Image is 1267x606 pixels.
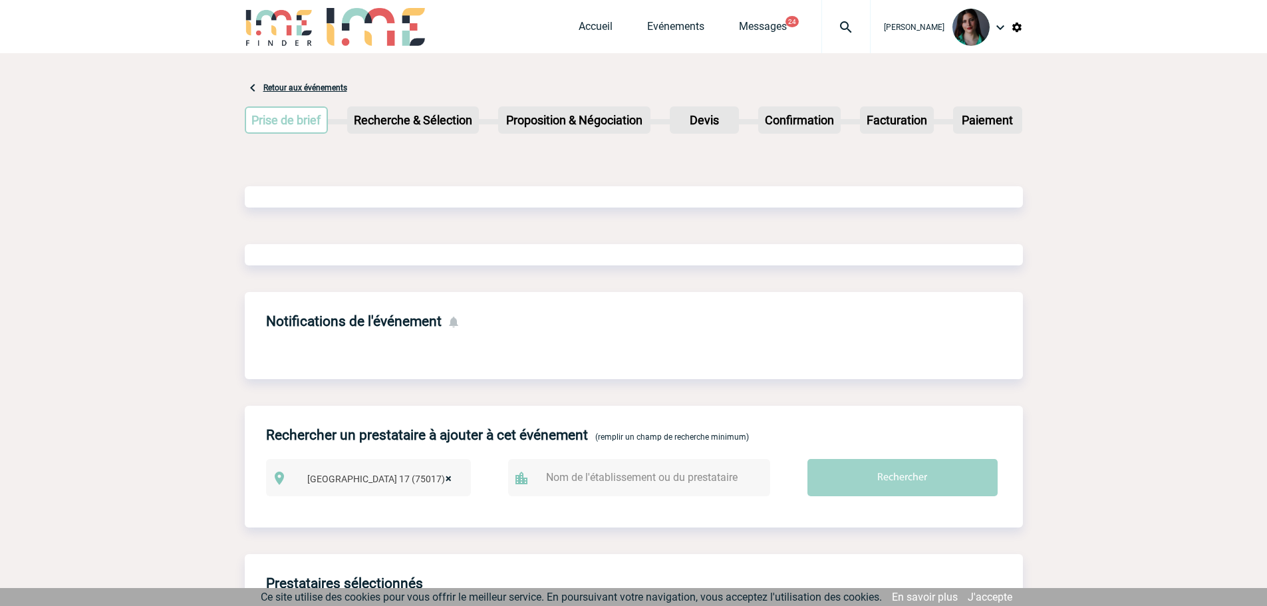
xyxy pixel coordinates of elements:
[543,468,749,487] input: Nom de l'établissement ou du prestataire
[954,108,1021,132] p: Paiement
[785,16,799,27] button: 24
[884,23,944,32] span: [PERSON_NAME]
[302,470,465,488] span: Paris 17 (75017)
[446,470,452,488] span: ×
[349,108,478,132] p: Recherche & Sélection
[739,20,787,39] a: Messages
[261,591,882,603] span: Ce site utilise des cookies pour vous offrir le meilleur service. En poursuivant votre navigation...
[263,83,347,92] a: Retour aux événements
[807,459,998,496] input: Rechercher
[246,108,327,132] p: Prise de brief
[952,9,990,46] img: 131235-0.jpeg
[647,20,704,39] a: Evénements
[671,108,738,132] p: Devis
[579,20,613,39] a: Accueil
[760,108,839,132] p: Confirmation
[245,8,314,46] img: IME-Finder
[266,427,588,443] h4: Rechercher un prestataire à ajouter à cet événement
[968,591,1012,603] a: J'accepte
[861,108,932,132] p: Facturation
[892,591,958,603] a: En savoir plus
[499,108,649,132] p: Proposition & Négociation
[595,432,749,442] span: (remplir un champ de recherche minimum)
[266,575,423,591] h4: Prestataires sélectionnés
[266,313,442,329] h4: Notifications de l'événement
